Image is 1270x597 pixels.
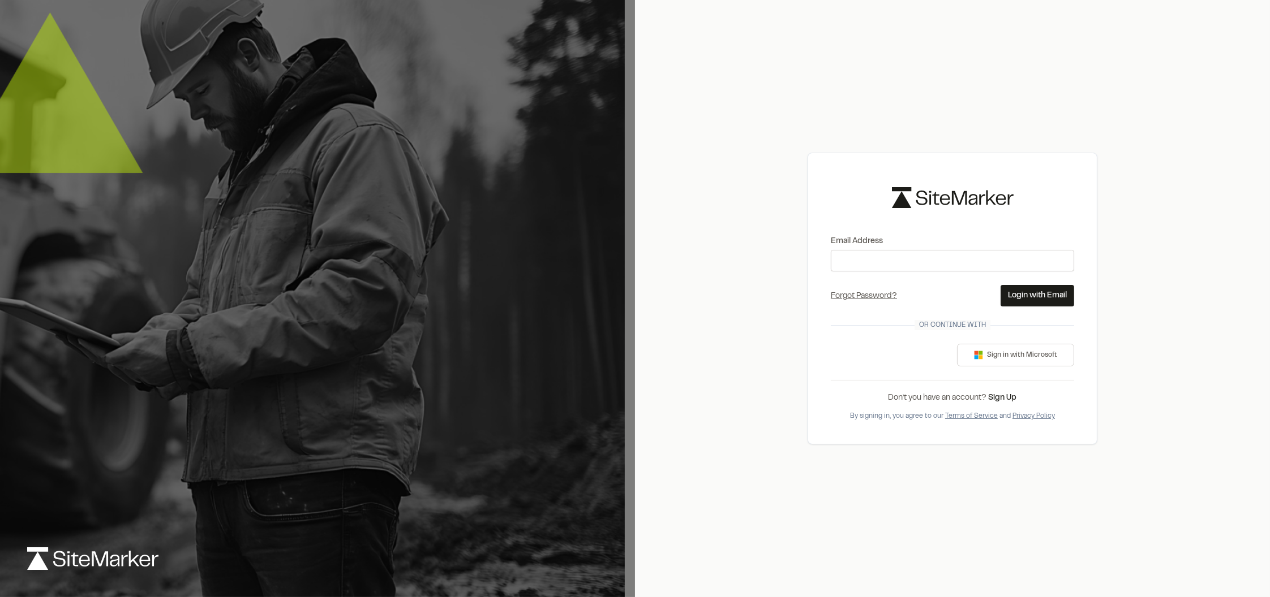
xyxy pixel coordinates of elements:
button: Privacy Policy [1012,411,1055,421]
div: By signing in, you agree to our and [831,411,1074,421]
button: Login with Email [1001,285,1074,306]
div: Don’t you have an account? [831,392,1074,404]
img: logo-black-rebrand.svg [892,187,1014,208]
a: Sign Up [989,395,1017,401]
button: Sign in with Microsoft [957,344,1074,366]
button: Terms of Service [945,411,998,421]
img: logo-white-rebrand.svg [27,547,158,570]
span: Or continue with [915,320,990,330]
a: Forgot Password? [831,293,897,300]
label: Email Address [831,235,1074,248]
iframe: Sign in with Google Button [825,343,941,367]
